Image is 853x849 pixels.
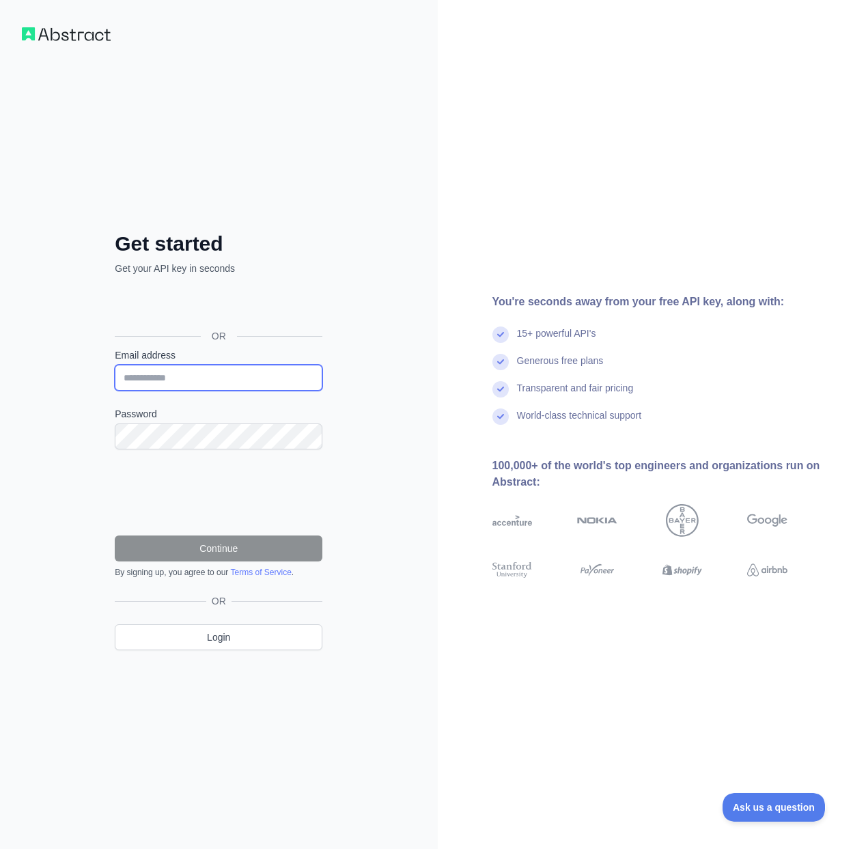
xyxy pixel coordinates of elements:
[492,504,533,537] img: accenture
[723,793,826,822] iframe: Toggle Customer Support
[492,294,832,310] div: You're seconds away from your free API key, along with:
[517,354,604,381] div: Generous free plans
[108,290,326,320] iframe: Bouton "Se connecter avec Google"
[492,381,509,398] img: check mark
[666,504,699,537] img: bayer
[492,354,509,370] img: check mark
[115,232,322,256] h2: Get started
[115,535,322,561] button: Continue
[517,408,642,436] div: World-class technical support
[115,348,322,362] label: Email address
[747,560,787,580] img: airbnb
[517,381,634,408] div: Transparent and fair pricing
[577,504,617,537] img: nokia
[517,326,596,354] div: 15+ powerful API's
[747,504,787,537] img: google
[577,560,617,580] img: payoneer
[230,568,291,577] a: Terms of Service
[492,408,509,425] img: check mark
[662,560,703,580] img: shopify
[115,407,322,421] label: Password
[492,326,509,343] img: check mark
[115,262,322,275] p: Get your API key in seconds
[115,624,322,650] a: Login
[492,458,832,490] div: 100,000+ of the world's top engineers and organizations run on Abstract:
[115,466,322,519] iframe: reCAPTCHA
[206,594,232,608] span: OR
[115,567,322,578] div: By signing up, you agree to our .
[492,560,533,580] img: stanford university
[201,329,237,343] span: OR
[22,27,111,41] img: Workflow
